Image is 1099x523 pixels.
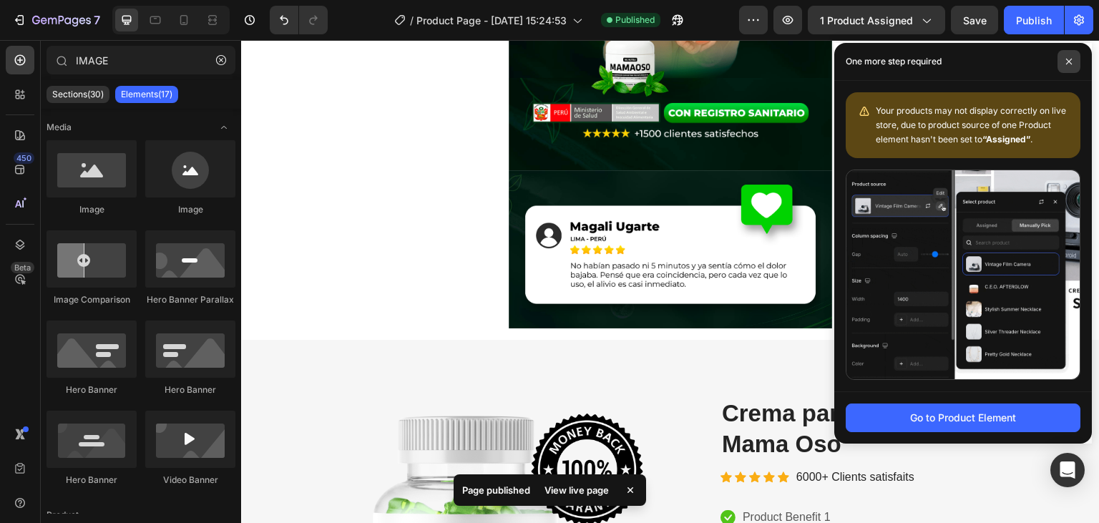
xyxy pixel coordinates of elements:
[270,6,328,34] div: Undo/Redo
[846,54,942,69] p: One more step required
[52,89,104,100] p: Sections(30)
[846,404,1080,432] button: Go to Product Element
[121,89,172,100] p: Elements(17)
[47,509,79,522] span: Product
[910,410,1016,425] div: Go to Product Element
[213,116,235,139] span: Toggle open
[279,142,579,277] img: gempages_563533598255219474-c312b706-d240-478e-991c-884d849242aa.png
[963,14,987,26] span: Save
[47,474,137,487] div: Hero Banner
[14,152,34,164] div: 450
[410,13,414,28] span: /
[1050,453,1085,487] div: Open Intercom Messenger
[47,383,137,396] div: Hero Banner
[462,483,530,497] p: Page published
[11,262,34,273] div: Beta
[94,11,100,29] p: 7
[416,13,567,28] span: Product Page - [DATE] 15:24:53
[502,467,590,488] p: Product Benefit 1
[145,474,235,487] div: Video Banner
[145,383,235,396] div: Hero Banner
[47,46,235,74] input: Search Sections & Elements
[145,293,235,306] div: Hero Banner Parallax
[47,293,137,306] div: Image Comparison
[47,203,137,216] div: Image
[6,6,107,34] button: 7
[951,6,998,34] button: Save
[241,40,1099,523] iframe: Design area
[820,13,913,28] span: 1 product assigned
[982,134,1030,145] b: “Assigned”
[145,203,235,216] div: Image
[808,6,945,34] button: 1 product assigned
[1016,13,1052,28] div: Publish
[47,121,72,134] span: Media
[876,105,1066,145] span: Your products may not display correctly on live store, due to product source of one Product eleme...
[479,357,848,421] h2: Crema para Dolor muscular Mama Oso
[615,14,655,26] span: Published
[1004,6,1064,34] button: Publish
[555,427,673,448] p: 6000+ Clients satisfaits
[536,480,617,500] div: View live page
